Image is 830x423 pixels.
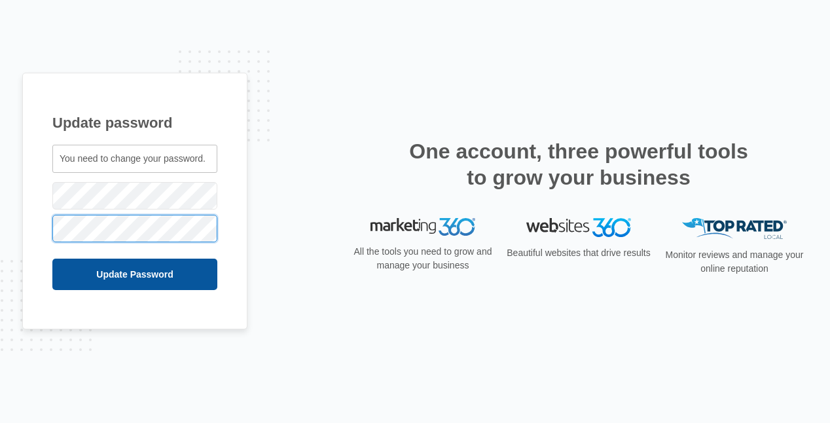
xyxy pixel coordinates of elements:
[505,246,652,260] p: Beautiful websites that drive results
[60,153,206,164] span: You need to change your password.
[350,245,496,272] p: All the tools you need to grow and manage your business
[52,112,217,134] h1: Update password
[661,248,808,276] p: Monitor reviews and manage your online reputation
[526,218,631,237] img: Websites 360
[52,259,217,290] input: Update Password
[370,218,475,236] img: Marketing 360
[405,138,752,191] h2: One account, three powerful tools to grow your business
[682,218,787,240] img: Top Rated Local
[195,221,211,236] keeper-lock: Open Keeper Popup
